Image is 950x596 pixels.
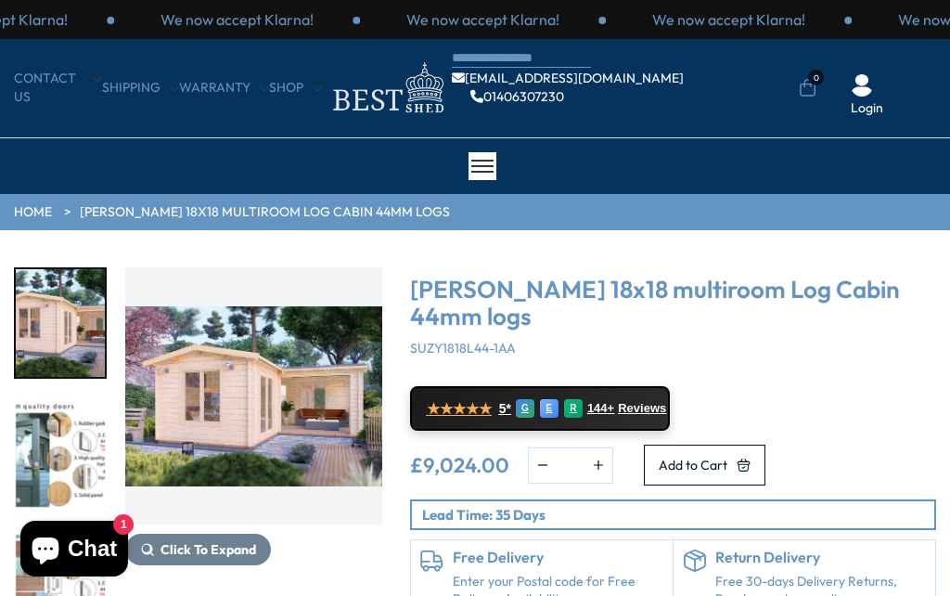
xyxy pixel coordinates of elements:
[15,521,134,581] inbox-online-store-chat: Shopify online store chat
[452,71,684,84] a: [EMAIL_ADDRESS][DOMAIN_NAME]
[470,90,564,103] a: 01406307230
[14,267,107,379] div: 2 / 7
[102,79,179,97] a: Shipping
[851,74,873,97] img: User Icon
[14,397,107,509] div: 3 / 7
[16,399,105,507] img: Premiumqualitydoors_3_f0c32a75-f7e9-4cfe-976d-db3d5c21df21_200x200.jpg
[851,99,883,118] a: Login
[269,79,322,97] a: Shop
[14,203,52,222] a: HOME
[516,399,534,418] div: G
[659,459,727,472] span: Add to Cart
[160,541,256,558] span: Click To Expand
[715,550,926,566] h6: Return Delivery
[114,9,360,30] div: 1 / 3
[587,401,614,416] span: 144+
[422,505,934,525] p: Lead Time: 35 Days
[322,58,452,118] img: logo
[564,399,583,418] div: R
[360,9,606,30] div: 2 / 3
[540,399,558,418] div: E
[410,340,516,356] span: SUZY1818L44-1AA
[652,9,805,30] p: We now accept Klarna!
[644,445,765,486] button: Add to Cart
[410,277,936,330] h3: [PERSON_NAME] 18x18 multiroom Log Cabin 44mm logs
[808,70,824,85] span: 0
[410,455,509,475] ins: £9,024.00
[14,70,102,106] a: CONTACT US
[427,400,492,418] span: ★★★★★
[179,79,269,97] a: Warranty
[80,203,450,222] a: [PERSON_NAME] 18x18 multiroom Log Cabin 44mm logs
[125,534,271,565] button: Click To Expand
[160,9,314,30] p: We now accept Klarna!
[410,386,670,431] a: ★★★★★ 5* G E R 144+ Reviews
[406,9,559,30] p: We now accept Klarna!
[618,401,666,416] span: Reviews
[606,9,852,30] div: 3 / 3
[799,79,816,97] a: 0
[16,269,105,377] img: Suzy3_2x6-2_5S31896-2_64732b6d-1a30-4d9b-a8b3-4f3a95d206a5_200x200.jpg
[453,550,663,566] h6: Free Delivery
[125,267,382,525] img: Shire Suzy 18x18 multiroom Log Cabin 44mm logs - Best Shed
